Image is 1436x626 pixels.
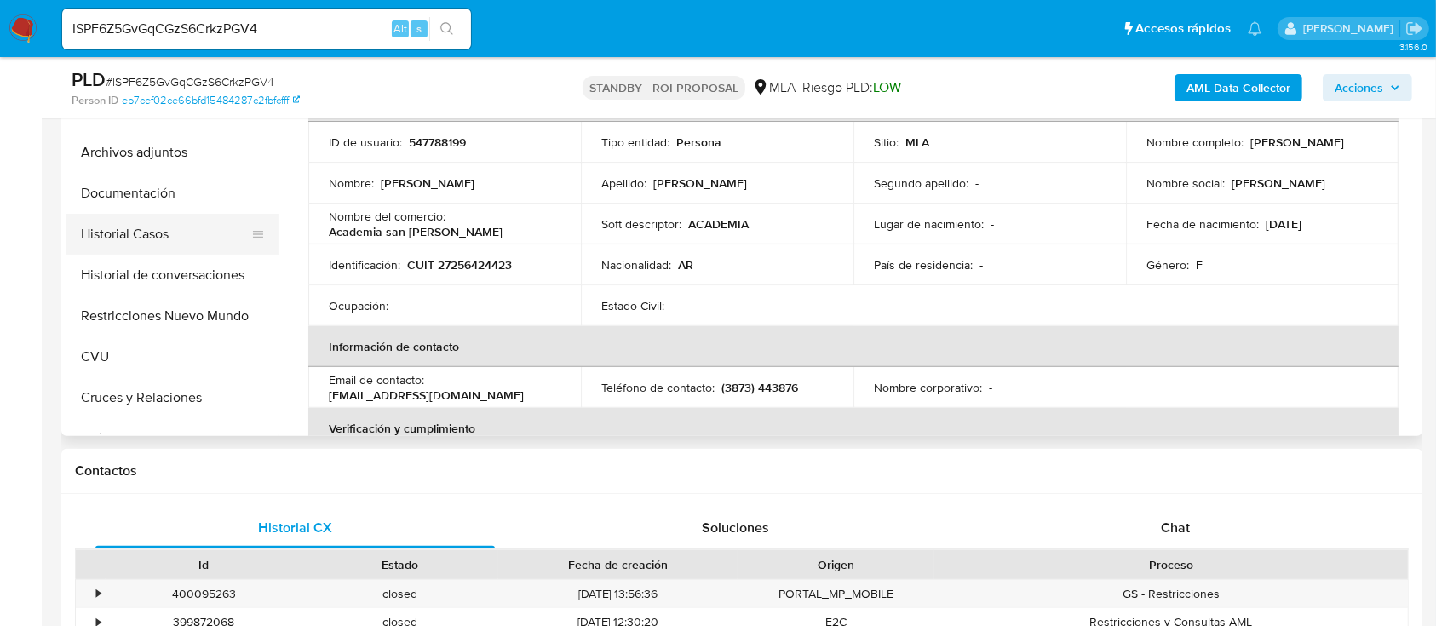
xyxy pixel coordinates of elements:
button: AML Data Collector [1175,74,1302,101]
p: Nombre social : [1146,175,1225,191]
p: CUIT 27256424423 [407,257,512,273]
p: Estado Civil : [601,298,664,313]
a: Notificaciones [1248,21,1262,36]
span: Historial CX [258,518,332,537]
p: Apellido : [601,175,646,191]
p: [DATE] [1266,216,1301,232]
h1: Contactos [75,462,1409,480]
b: PLD [72,66,106,93]
div: Fecha de creación [510,556,726,573]
button: Archivos adjuntos [66,132,279,173]
button: Créditos [66,418,279,459]
span: Riesgo PLD: [802,78,901,97]
p: [EMAIL_ADDRESS][DOMAIN_NAME] [329,388,524,403]
p: STANDBY - ROI PROPOSAL [583,76,745,100]
p: País de residencia : [874,257,973,273]
p: - [979,257,983,273]
p: - [991,216,994,232]
div: closed [302,580,499,608]
button: Documentación [66,173,279,214]
p: Nacionalidad : [601,257,671,273]
span: 3.156.0 [1399,40,1427,54]
p: Nombre del comercio : [329,209,445,224]
button: Restricciones Nuevo Mundo [66,296,279,336]
a: eb7cef02ce66bfd15484287c2fbfcfff [122,93,300,108]
p: MLA [905,135,929,150]
div: Estado [314,556,487,573]
p: - [671,298,675,313]
span: Chat [1161,518,1190,537]
p: Nombre completo : [1146,135,1244,150]
p: ID de usuario : [329,135,402,150]
button: search-icon [429,17,464,41]
b: Person ID [72,93,118,108]
button: Historial Casos [66,214,265,255]
div: GS - Restricciones [934,580,1408,608]
b: AML Data Collector [1186,74,1290,101]
span: Accesos rápidos [1135,20,1231,37]
div: MLA [752,78,796,97]
span: Soluciones [702,518,769,537]
p: Teléfono de contacto : [601,380,715,395]
p: Nombre corporativo : [874,380,982,395]
div: • [96,586,101,602]
p: [PERSON_NAME] [1250,135,1344,150]
div: Proceso [946,556,1396,573]
p: Tipo entidad : [601,135,669,150]
p: [PERSON_NAME] [381,175,474,191]
div: PORTAL_MP_MOBILE [738,580,934,608]
p: Segundo apellido : [874,175,968,191]
p: - [975,175,979,191]
p: Email de contacto : [329,372,424,388]
div: [DATE] 13:56:36 [498,580,738,608]
p: emmanuel.vitiello@mercadolibre.com [1303,20,1399,37]
p: Lugar de nacimiento : [874,216,984,232]
p: Género : [1146,257,1189,273]
button: Acciones [1323,74,1412,101]
th: Verificación y cumplimiento [308,408,1399,449]
span: # ISPF6Z5GvGqCGzS6CrkzPGV4 [106,73,274,90]
p: [PERSON_NAME] [1232,175,1325,191]
p: F [1196,257,1203,273]
p: ACADEMIA [688,216,749,232]
input: Buscar usuario o caso... [62,18,471,40]
span: Acciones [1335,74,1383,101]
button: Cruces y Relaciones [66,377,279,418]
p: - [989,380,992,395]
p: [PERSON_NAME] [653,175,747,191]
p: Sitio : [874,135,899,150]
p: Fecha de nacimiento : [1146,216,1259,232]
div: Id [118,556,290,573]
p: Academia san [PERSON_NAME] [329,224,503,239]
p: Nombre : [329,175,374,191]
span: LOW [873,78,901,97]
p: - [395,298,399,313]
p: (3873) 443876 [721,380,798,395]
th: Información de contacto [308,326,1399,367]
p: Soft descriptor : [601,216,681,232]
div: 400095263 [106,580,302,608]
span: s [416,20,422,37]
button: CVU [66,336,279,377]
a: Salir [1405,20,1423,37]
button: Historial de conversaciones [66,255,279,296]
p: AR [678,257,693,273]
p: Persona [676,135,721,150]
span: Alt [393,20,407,37]
p: Identificación : [329,257,400,273]
p: 547788199 [409,135,466,150]
div: Origen [750,556,922,573]
p: Ocupación : [329,298,388,313]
